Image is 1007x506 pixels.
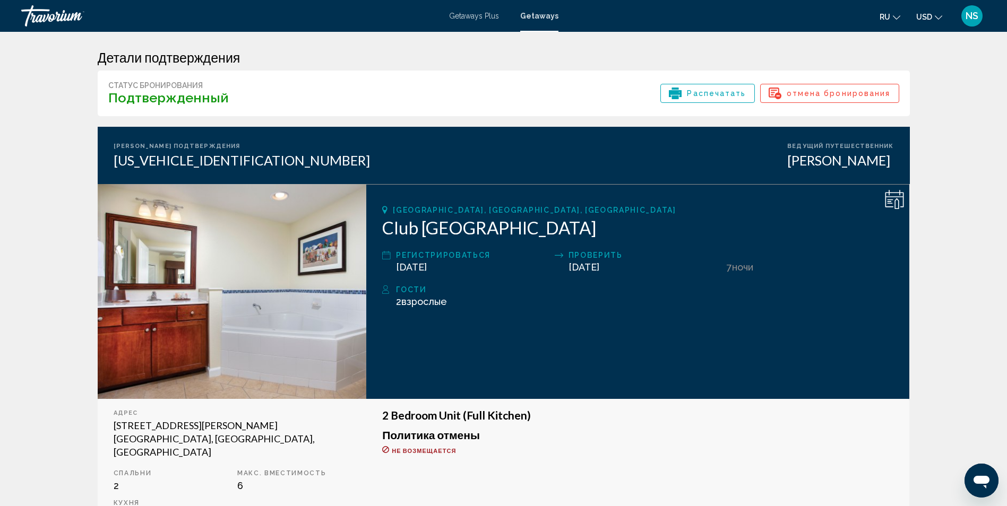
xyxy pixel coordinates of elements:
[880,9,900,24] button: Change language
[382,409,893,421] h3: 2 Bedroom Unit (Full Kitchen)
[237,480,243,491] span: 6
[966,11,978,21] span: NS
[114,469,227,477] p: Спальни
[108,90,229,106] h3: Подтвержденный
[916,9,942,24] button: Change currency
[787,143,893,150] div: Ведущий путешественник
[787,152,893,168] div: [PERSON_NAME]
[401,296,447,307] span: Взрослые
[114,409,351,416] div: Адрес
[880,13,890,21] span: ru
[382,429,893,441] h3: Политика отмены
[965,464,999,498] iframe: Кнопка запуска окна обмена сообщениями
[114,152,370,168] div: [US_VEHICLE_IDENTIFICATION_NUMBER]
[98,49,910,65] h3: Детали подтверждения
[569,249,721,261] div: Проверить
[114,419,351,459] div: [STREET_ADDRESS][PERSON_NAME] [GEOGRAPHIC_DATA], [GEOGRAPHIC_DATA], [GEOGRAPHIC_DATA]
[958,5,986,27] button: User Menu
[396,283,893,296] div: Гости
[727,261,732,273] span: 7
[392,447,456,454] span: Не возмещается
[382,217,893,238] h2: Club [GEOGRAPHIC_DATA]
[449,12,499,20] a: Getaways Plus
[760,84,899,103] button: отмена бронирования
[396,261,427,273] span: [DATE]
[237,469,350,477] p: Макс. вместимость
[396,296,447,307] span: 2
[787,84,891,102] span: отмена бронирования
[660,84,754,103] button: Распечатать
[21,5,438,27] a: Travorium
[108,81,229,90] div: Статус бронирования
[393,206,676,214] span: [GEOGRAPHIC_DATA], [GEOGRAPHIC_DATA], [GEOGRAPHIC_DATA]
[114,143,370,150] div: [PERSON_NAME] подтверждения
[520,12,558,20] a: Getaways
[916,13,932,21] span: USD
[569,261,599,273] span: [DATE]
[760,90,899,102] a: отмена бронирования
[114,480,119,491] span: 2
[732,261,753,273] span: ночи
[396,249,549,261] div: Регистрироваться
[687,84,746,102] span: Распечатать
